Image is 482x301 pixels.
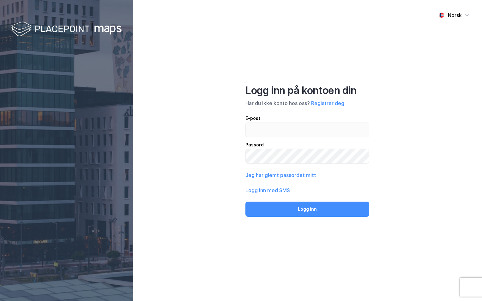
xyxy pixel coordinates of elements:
[448,11,462,19] div: Norsk
[245,84,369,97] div: Logg inn på kontoen din
[245,171,316,179] button: Jeg har glemt passordet mitt
[245,115,369,122] div: E-post
[245,141,369,149] div: Passord
[11,20,122,39] img: logo-white.f07954bde2210d2a523dddb988cd2aa7.svg
[311,99,344,107] button: Registrer deg
[245,202,369,217] button: Logg inn
[245,186,290,194] button: Logg inn med SMS
[450,271,482,301] iframe: Chat Widget
[245,99,369,107] div: Har du ikke konto hos oss?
